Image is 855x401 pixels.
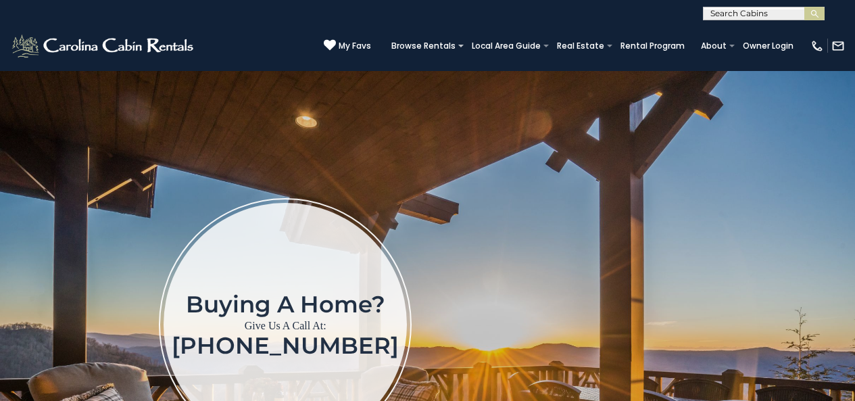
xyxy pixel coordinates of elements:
a: Rental Program [614,37,691,55]
span: My Favs [339,40,371,52]
a: [PHONE_NUMBER] [172,331,399,360]
a: About [694,37,733,55]
img: mail-regular-white.png [831,39,845,53]
a: My Favs [324,39,371,53]
p: Give Us A Call At: [172,316,399,335]
a: Browse Rentals [385,37,462,55]
a: Owner Login [736,37,800,55]
a: Local Area Guide [465,37,547,55]
a: Real Estate [550,37,611,55]
h1: Buying a home? [172,292,399,316]
img: phone-regular-white.png [810,39,824,53]
img: White-1-2.png [10,32,197,60]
